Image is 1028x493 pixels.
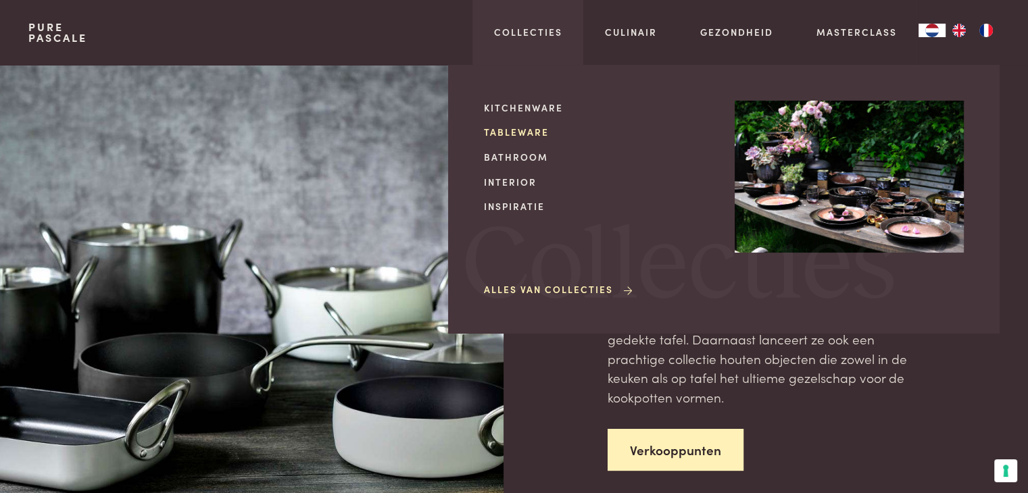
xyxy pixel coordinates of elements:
[816,25,897,39] a: Masterclass
[919,24,1000,37] aside: Language selected: Nederlands
[484,150,713,164] a: Bathroom
[484,282,635,296] a: Alles van Collecties
[462,215,896,319] span: Collecties
[484,175,713,189] a: Interior
[919,24,946,37] div: Language
[605,25,657,39] a: Culinair
[735,101,964,253] img: Collecties
[484,199,713,213] a: Inspiratie
[700,25,773,39] a: Gezondheid
[484,125,713,139] a: Tableware
[994,459,1017,482] button: Uw voorkeuren voor toestemming voor trackingtechnologieën
[28,22,87,43] a: PurePascale
[946,24,1000,37] ul: Language list
[973,24,1000,37] a: FR
[608,429,743,471] a: Verkooppunten
[946,24,973,37] a: EN
[494,25,562,39] a: Collecties
[919,24,946,37] a: NL
[484,101,713,115] a: Kitchenware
